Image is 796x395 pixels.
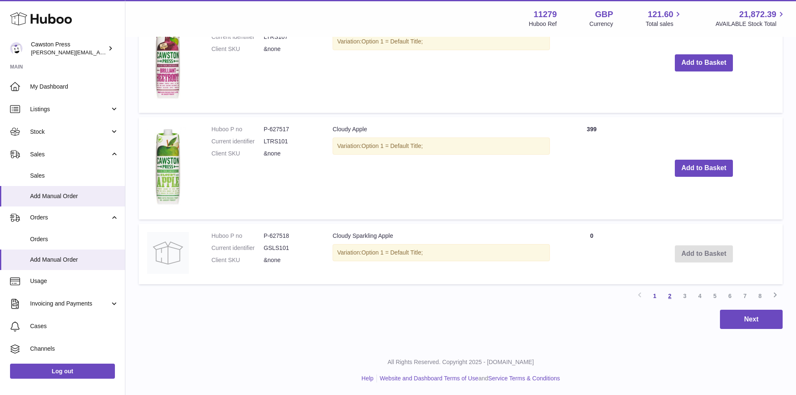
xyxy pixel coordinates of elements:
span: Add Manual Order [30,256,119,264]
dt: Huboo P no [211,232,264,240]
a: 121.60 Total sales [646,9,683,28]
td: Cloudy Sparkling Apple [324,224,558,284]
span: Stock [30,128,110,136]
img: Cloudy Apple [147,125,189,209]
p: All Rights Reserved. Copyright 2025 - [DOMAIN_NAME] [132,358,789,366]
div: Variation: [333,244,550,261]
a: 6 [722,288,738,303]
a: 7 [738,288,753,303]
dd: &none [264,256,316,264]
span: AVAILABLE Stock Total [715,20,786,28]
span: Option 1 = Default Title; [361,143,423,149]
dt: Current identifier [211,244,264,252]
div: Variation: [333,138,550,155]
img: Brilliant Beetroot [147,21,189,103]
span: Usage [30,277,119,285]
img: thomas.carson@cawstonpress.com [10,42,23,55]
dt: Huboo P no [211,125,264,133]
a: Help [361,375,374,382]
button: Add to Basket [675,160,733,177]
a: Service Terms & Conditions [488,375,560,382]
div: Huboo Ref [529,20,557,28]
span: Option 1 = Default Title; [361,38,423,45]
span: Channels [30,345,119,353]
a: 3 [677,288,692,303]
img: Cloudy Sparkling Apple [147,232,189,274]
span: 121.60 [648,9,673,20]
dd: LTRS107 [264,33,316,41]
dt: Current identifier [211,33,264,41]
a: 5 [707,288,722,303]
dt: Client SKU [211,150,264,158]
a: 21,872.39 AVAILABLE Stock Total [715,9,786,28]
button: Add to Basket [675,54,733,71]
div: Variation: [333,33,550,50]
span: Orders [30,214,110,222]
a: 2 [662,288,677,303]
dt: Client SKU [211,256,264,264]
dd: GSLS101 [264,244,316,252]
span: Listings [30,105,110,113]
td: Cloudy Apple [324,117,558,219]
div: Cawston Press [31,41,106,56]
dt: Current identifier [211,138,264,145]
span: 21,872.39 [739,9,776,20]
div: Currency [590,20,613,28]
span: Add Manual Order [30,192,119,200]
span: Option 1 = Default Title; [361,249,423,256]
a: 4 [692,288,707,303]
span: Orders [30,235,119,243]
span: Total sales [646,20,683,28]
span: Cases [30,322,119,330]
span: My Dashboard [30,83,119,91]
a: 8 [753,288,768,303]
dd: &none [264,45,316,53]
dd: &none [264,150,316,158]
a: Website and Dashboard Terms of Use [380,375,478,382]
strong: GBP [595,9,613,20]
button: Next [720,310,783,329]
span: Sales [30,172,119,180]
span: Invoicing and Payments [30,300,110,308]
strong: 11279 [534,9,557,20]
td: 399 [558,117,625,219]
dd: P-627517 [264,125,316,133]
td: 0 [558,224,625,284]
dt: Client SKU [211,45,264,53]
span: Sales [30,150,110,158]
td: 116 [558,13,625,113]
dd: LTRS101 [264,138,316,145]
a: 1 [647,288,662,303]
td: Brilliant Beetroot [324,13,558,113]
span: [PERSON_NAME][EMAIL_ADDRESS][PERSON_NAME][DOMAIN_NAME] [31,49,212,56]
li: and [377,375,560,382]
a: Log out [10,364,115,379]
dd: P-627518 [264,232,316,240]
